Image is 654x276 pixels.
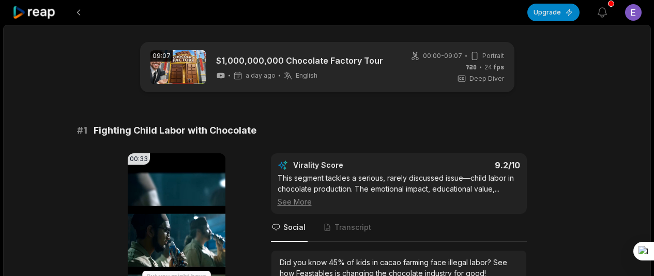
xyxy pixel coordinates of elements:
[77,123,87,138] span: # 1
[296,71,317,80] span: English
[283,222,306,233] span: Social
[278,172,520,207] div: This segment tackles a serious, rarely discussed issue—child labor in chocolate production. The e...
[482,51,504,61] span: Portrait
[334,222,371,233] span: Transcript
[293,160,404,170] div: Virality Score
[423,51,462,61] span: 00:00 - 09:07
[246,71,276,80] span: a day ago
[216,54,383,67] a: $1,000,000,000 Chocolate Factory Tour
[271,214,527,242] nav: Tabs
[484,63,504,72] span: 24
[469,74,504,83] span: Deep Diver
[409,160,520,170] div: 9.2 /10
[94,123,256,138] span: Fighting Child Labor with Chocolate
[494,63,504,71] span: fps
[527,4,580,21] button: Upgrade
[278,196,520,207] div: See More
